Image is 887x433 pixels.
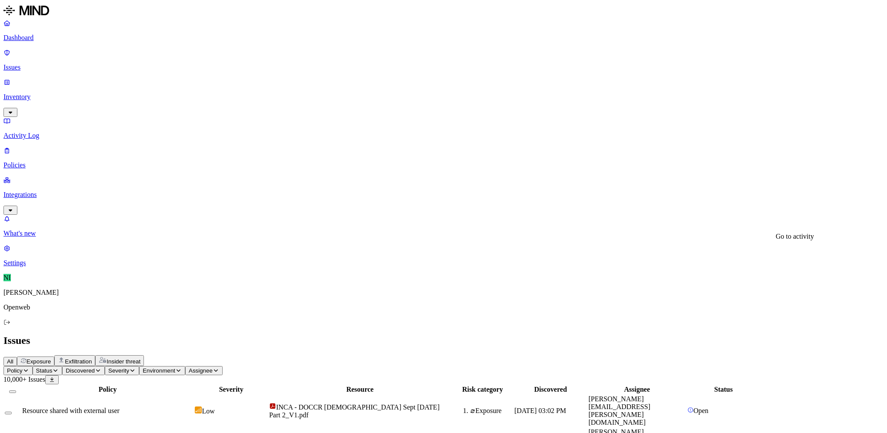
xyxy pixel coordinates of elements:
[3,132,884,140] p: Activity Log
[694,407,709,414] span: Open
[776,233,814,240] div: Go to activity
[143,367,175,374] span: Environment
[3,303,884,311] p: Openweb
[269,403,276,410] img: adobe-pdf.svg
[588,395,650,426] span: [PERSON_NAME][EMAIL_ADDRESS][PERSON_NAME][DOMAIN_NAME]
[7,367,23,374] span: Policy
[453,386,513,393] div: Risk category
[36,367,53,374] span: Status
[202,407,214,415] span: Low
[687,386,760,393] div: Status
[3,63,884,71] p: Issues
[189,367,213,374] span: Assignee
[27,358,51,365] span: Exposure
[269,403,440,419] span: INCA - DOCCR [DEMOGRAPHIC_DATA] Sept [DATE] Part 2_V1.pdf
[514,386,587,393] div: Discovered
[22,386,193,393] div: Policy
[195,406,202,413] img: severity-low.svg
[514,407,566,414] span: [DATE] 03:02 PM
[3,259,884,267] p: Settings
[687,407,694,413] img: status-open.svg
[3,230,884,237] p: What's new
[5,412,12,414] button: Select row
[65,358,92,365] span: Exfiltration
[3,274,11,281] span: NI
[107,358,140,365] span: Insider threat
[3,191,884,199] p: Integrations
[470,407,513,415] div: Exposure
[3,93,884,101] p: Inventory
[3,34,884,42] p: Dashboard
[7,358,13,365] span: All
[195,386,267,393] div: Severity
[3,3,49,17] img: MIND
[269,386,451,393] div: Resource
[3,161,884,169] p: Policies
[22,407,120,414] span: Resource shared with external user
[588,386,685,393] div: Assignee
[9,390,16,393] button: Select all
[66,367,95,374] span: Discovered
[3,335,884,346] h2: Issues
[3,376,45,383] span: 10,000+ Issues
[108,367,129,374] span: Severity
